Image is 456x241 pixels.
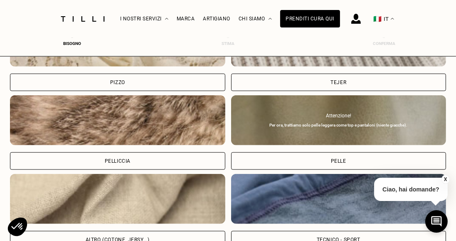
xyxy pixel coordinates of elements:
[351,14,361,24] img: icona di accesso
[280,10,340,27] a: Prenditi cura qui
[165,18,168,20] img: Menu a tendina
[269,18,272,20] img: Menu a discesa su
[231,174,446,224] img: Tilli retouche vos vêtements en Tecnico - Sport
[55,41,89,46] div: Bisogno
[58,16,108,22] img: Logo del servizio di sartoria Tilli
[110,80,125,85] div: Pizzo
[239,0,272,37] div: Chi siamo
[373,15,382,23] span: 🇮🇹
[105,159,131,164] div: Pelliccia
[120,0,168,37] div: I nostri servizi
[212,41,245,46] div: Stima
[391,18,394,20] img: menu déroulant
[374,178,448,201] p: Ciao, hai domande?
[441,175,450,184] button: X
[369,0,398,37] button: 🇮🇹 IT
[177,16,195,22] a: Marca
[203,16,231,22] a: Artigiano
[10,174,225,224] img: Tilli retouche vos vêtements en Altro (cotone, jersy...)
[367,41,401,46] div: Conferma
[331,159,346,164] div: Pelle
[235,113,442,119] div: Attenzione!
[330,80,346,85] div: Tejer
[10,95,225,145] img: Tilli retouche vos vêtements en Pelliccia
[235,123,442,128] div: Per ora, trattiamo solo pelle leggera come top e pantaloni (niente giacche).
